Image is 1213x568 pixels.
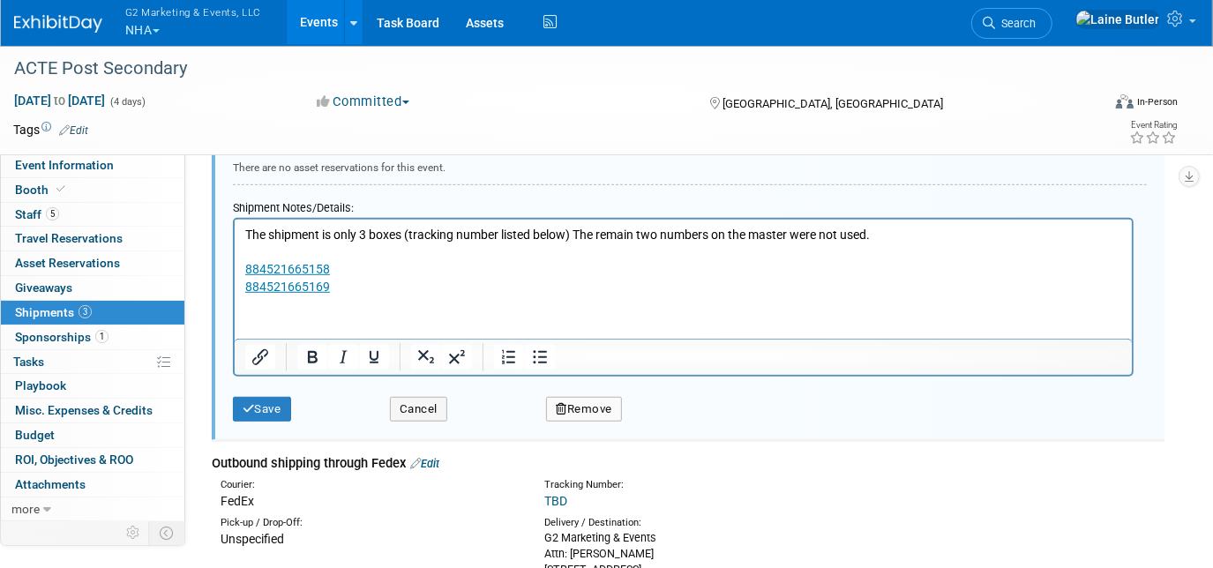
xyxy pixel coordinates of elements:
button: Superscript [442,345,472,370]
a: Edit [59,124,88,137]
span: Staff [15,207,59,221]
span: Budget [15,428,55,442]
span: 1 [95,330,109,343]
button: Insert/edit link [245,345,275,370]
div: Courier: [221,478,518,492]
div: Shipment Notes/Details: [233,192,1134,218]
td: Personalize Event Tab Strip [118,521,149,544]
span: G2 Marketing & Events, LLC [125,3,261,21]
div: FedEx [221,492,518,510]
span: Shipments [15,305,92,319]
a: Giveaways [1,276,184,300]
span: Sponsorships [15,330,109,344]
a: Edit [410,457,439,470]
span: Attachments [15,477,86,491]
span: 3 [79,305,92,318]
iframe: Rich Text Area [235,220,1132,339]
span: [GEOGRAPHIC_DATA], [GEOGRAPHIC_DATA] [723,97,944,110]
a: Asset Reservations [1,251,184,275]
img: Laine Butler [1075,10,1160,29]
button: Subscript [411,345,441,370]
a: Search [971,8,1052,39]
button: Cancel [390,397,447,422]
a: Attachments [1,473,184,497]
a: Budget [1,423,184,447]
span: Misc. Expenses & Credits [15,403,153,417]
button: Numbered list [494,345,524,370]
span: [DATE] [DATE] [13,93,106,108]
a: Tasks [1,350,184,374]
span: Travel Reservations [15,231,123,245]
a: Travel Reservations [1,227,184,250]
button: Bullet list [525,345,555,370]
div: Event Rating [1129,121,1177,130]
a: ROI, Objectives & ROO [1,448,184,472]
button: Committed [311,93,416,111]
a: Event Information [1,153,184,177]
td: Tags [13,121,88,138]
img: ExhibitDay [14,15,102,33]
a: Playbook [1,374,184,398]
span: Playbook [15,378,66,392]
a: TBD [544,494,567,508]
div: Tracking Number: [544,478,922,492]
span: 5 [46,207,59,220]
span: Tasks [13,355,44,369]
img: Format-Inperson.png [1116,94,1134,108]
div: ACTE Post Secondary [8,53,1079,85]
span: ROI, Objectives & ROO [15,452,133,467]
span: (4 days) [109,96,146,108]
div: In-Person [1136,95,1178,108]
div: Pick-up / Drop-Off: [221,516,518,530]
i: Booth reservation complete [56,184,65,194]
a: Shipments3 [1,301,184,325]
button: Bold [297,345,327,370]
a: Misc. Expenses & Credits [1,399,184,422]
a: Sponsorships1 [1,325,184,349]
span: Asset Reservations [15,256,120,270]
span: Search [995,17,1036,30]
a: Booth [1,178,184,202]
span: Unspecified [221,532,284,546]
span: Giveaways [15,280,72,295]
button: Remove [546,397,622,422]
span: Event Information [15,158,114,172]
td: Toggle Event Tabs [149,521,185,544]
button: Underline [359,345,389,370]
a: Staff5 [1,203,184,227]
div: Outbound shipping through Fedex [212,454,1164,473]
span: Booth [15,183,69,197]
a: more [1,497,184,521]
div: Event Format [1006,92,1178,118]
span: more [11,502,40,516]
div: Delivery / Destination: [544,516,842,530]
span: to [51,93,68,108]
button: Italic [328,345,358,370]
div: There are no asset reservations for this event. [233,156,1147,176]
button: Save [233,397,291,422]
